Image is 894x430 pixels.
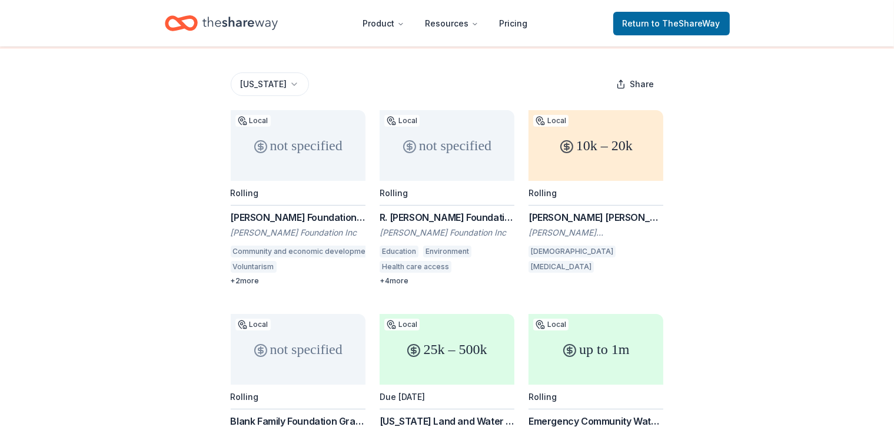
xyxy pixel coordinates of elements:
[623,16,720,31] span: Return
[380,392,425,402] div: Due [DATE]
[380,246,418,257] div: Education
[384,115,420,127] div: Local
[231,261,277,273] div: Voluntarism
[529,227,663,239] div: [PERSON_NAME] [PERSON_NAME] Foundation
[529,414,663,428] div: Emergency Community Water Assistance Grants in [US_STATE]
[529,188,557,198] div: Rolling
[533,115,569,127] div: Local
[384,319,420,330] div: Local
[533,319,569,330] div: Local
[652,18,720,28] span: to TheShareWay
[529,246,616,257] div: [DEMOGRAPHIC_DATA]
[380,276,514,286] div: + 4 more
[380,110,514,286] a: not specifiedLocalRollingR. [PERSON_NAME] Foundation Grant[PERSON_NAME] Foundation IncEducationEn...
[490,12,537,35] a: Pricing
[235,115,271,127] div: Local
[231,414,365,428] div: Blank Family Foundation Grants
[607,72,664,96] button: Share
[231,314,365,385] div: not specified
[529,261,594,273] div: [MEDICAL_DATA]
[231,227,365,239] div: [PERSON_NAME] Foundation Inc
[380,227,514,239] div: [PERSON_NAME] Foundation Inc
[613,12,730,35] a: Returnto TheShareWay
[380,110,514,181] div: not specified
[380,314,514,385] div: 25k – 500k
[529,314,663,385] div: up to 1m
[529,110,663,181] div: 10k – 20k
[231,188,259,198] div: Rolling
[423,246,471,257] div: Environment
[380,210,514,224] div: R. [PERSON_NAME] Foundation Grant
[231,246,375,257] div: Community and economic development
[630,77,654,91] span: Share
[529,210,663,224] div: [PERSON_NAME] [PERSON_NAME] Foundation Grant
[231,276,365,286] div: + 2 more
[416,12,488,35] button: Resources
[231,110,365,286] a: not specifiedLocalRolling[PERSON_NAME] Foundation: Community Development Grant[PERSON_NAME] Found...
[354,12,414,35] button: Product
[380,261,451,273] div: Health care access
[529,110,663,276] a: 10k – 20kLocalRolling[PERSON_NAME] [PERSON_NAME] Foundation Grant[PERSON_NAME] [PERSON_NAME] Foun...
[231,110,365,181] div: not specified
[354,9,537,37] nav: Main
[380,188,408,198] div: Rolling
[529,392,557,402] div: Rolling
[380,414,514,428] div: [US_STATE] Land and Water Conservation Fund Grant
[235,319,271,330] div: Local
[231,392,259,402] div: Rolling
[165,9,278,37] a: Home
[231,210,365,224] div: [PERSON_NAME] Foundation: Community Development Grant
